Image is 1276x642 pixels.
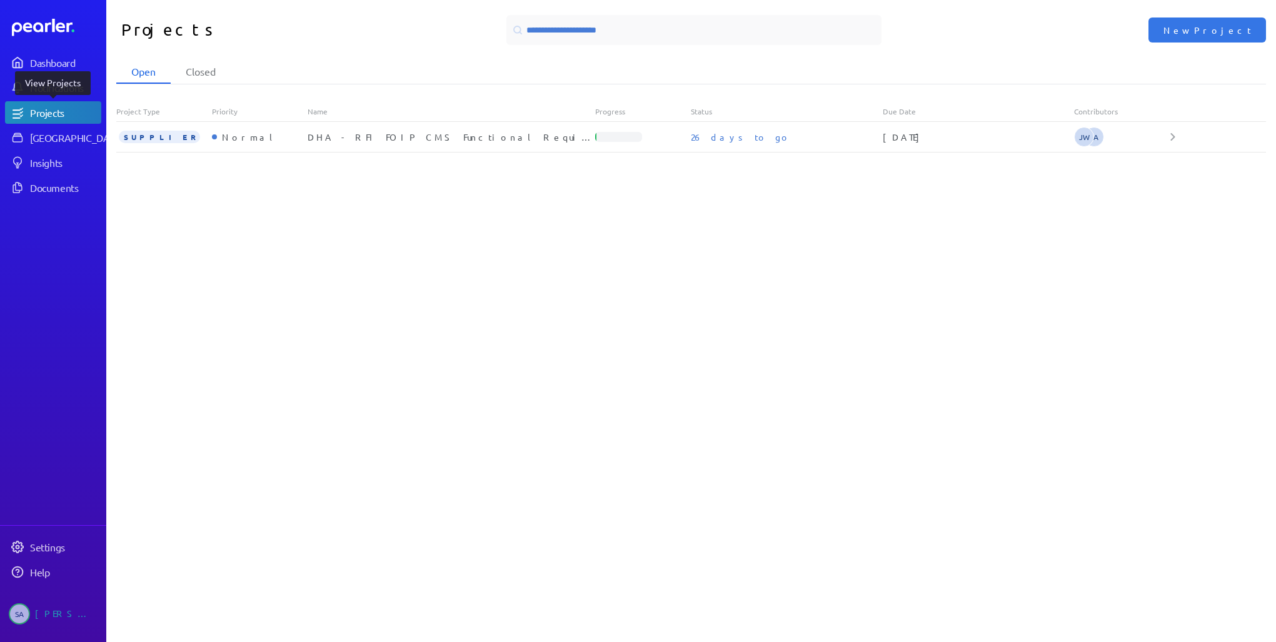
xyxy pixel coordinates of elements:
[308,131,595,143] div: DHA - RFI FOIP CMS Functional Requirements
[1163,24,1251,36] span: New Project
[691,106,882,116] div: Status
[30,106,100,119] div: Projects
[1148,18,1266,43] button: New Project
[1074,127,1094,147] span: Jeremy Williams
[5,101,101,124] a: Projects
[5,598,101,629] a: SA[PERSON_NAME]
[30,56,100,69] div: Dashboard
[5,151,101,174] a: Insights
[883,106,1074,116] div: Due Date
[5,561,101,583] a: Help
[5,126,101,149] a: [GEOGRAPHIC_DATA]
[171,60,231,84] li: Closed
[5,76,101,99] a: Notifications
[217,131,278,143] div: Normal
[212,106,308,116] div: Priority
[30,131,123,144] div: [GEOGRAPHIC_DATA]
[308,106,595,116] div: Name
[30,566,100,578] div: Help
[30,181,100,194] div: Documents
[691,131,791,143] p: 26 days to go
[30,81,100,94] div: Notifications
[12,19,101,36] a: Dashboard
[5,176,101,199] a: Documents
[30,156,100,169] div: Insights
[30,541,100,553] div: Settings
[121,15,399,45] h1: Projects
[119,131,200,143] span: SUPPLIER
[116,60,171,84] li: Open
[116,106,212,116] div: Project Type
[883,131,1074,143] div: [DATE]
[5,536,101,558] a: Settings
[5,51,101,74] a: Dashboard
[9,603,30,624] span: Steve Ackermann
[35,603,98,624] div: [PERSON_NAME]
[595,106,691,116] div: Progress
[1074,106,1170,116] div: Contributors
[1084,127,1104,147] span: Steve Ackermann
